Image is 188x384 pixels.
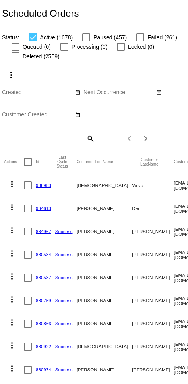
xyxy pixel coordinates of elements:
[128,42,154,52] span: Locked (0)
[36,298,51,303] a: 880759
[93,33,127,42] span: Paused (457)
[132,289,174,312] mat-cell: [PERSON_NAME]
[77,266,132,289] mat-cell: [PERSON_NAME]
[77,160,113,164] button: Change sorting for CustomerFirstName
[7,249,17,258] mat-icon: more_vert
[7,295,17,304] mat-icon: more_vert
[7,318,17,327] mat-icon: more_vert
[36,367,51,372] a: 880974
[72,42,107,52] span: Processing (0)
[7,341,17,350] mat-icon: more_vert
[156,89,162,96] mat-icon: date_range
[75,112,81,118] mat-icon: date_range
[132,197,174,220] mat-cell: Dent
[36,344,51,349] a: 880922
[77,312,132,335] mat-cell: [PERSON_NAME]
[75,89,81,96] mat-icon: date_range
[83,89,155,96] input: Next Occurrence
[132,335,174,358] mat-cell: [PERSON_NAME]
[6,70,16,80] mat-icon: more_vert
[55,367,73,372] a: Success
[77,358,132,381] mat-cell: [PERSON_NAME]
[2,89,74,96] input: Created
[122,131,138,147] button: Previous page
[2,34,19,41] span: Status:
[36,206,51,211] a: 964613
[77,289,132,312] mat-cell: [PERSON_NAME]
[77,197,132,220] mat-cell: [PERSON_NAME]
[7,226,17,235] mat-icon: more_vert
[147,33,177,42] span: Failed (261)
[36,160,39,164] button: Change sorting for Id
[7,364,17,373] mat-icon: more_vert
[132,266,174,289] mat-cell: [PERSON_NAME]
[77,335,132,358] mat-cell: [DEMOGRAPHIC_DATA]
[40,33,73,42] span: Active (1678)
[55,298,73,303] a: Success
[36,229,51,234] a: 884967
[23,42,51,52] span: Queued (0)
[55,229,73,234] a: Success
[77,220,132,243] mat-cell: [PERSON_NAME]
[7,203,17,212] mat-icon: more_vert
[55,321,73,326] a: Success
[7,272,17,281] mat-icon: more_vert
[2,8,79,19] h2: Scheduled Orders
[55,275,73,280] a: Success
[23,52,60,61] span: Deleted (2559)
[36,252,51,257] a: 880584
[132,158,167,166] button: Change sorting for CustomerLastName
[4,150,24,174] mat-header-cell: Actions
[7,179,17,189] mat-icon: more_vert
[2,112,74,118] input: Customer Created
[138,131,154,147] button: Next page
[132,358,174,381] mat-cell: [PERSON_NAME]
[85,132,95,145] mat-icon: search
[55,344,73,349] a: Success
[55,252,73,257] a: Success
[77,174,132,197] mat-cell: [DEMOGRAPHIC_DATA]
[36,275,51,280] a: 880587
[36,321,51,326] a: 880866
[132,174,174,197] mat-cell: Valvo
[132,220,174,243] mat-cell: [PERSON_NAME]
[77,243,132,266] mat-cell: [PERSON_NAME]
[55,155,70,168] button: Change sorting for LastProcessingCycleId
[36,183,51,188] a: 986983
[132,243,174,266] mat-cell: [PERSON_NAME]
[132,312,174,335] mat-cell: [PERSON_NAME]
